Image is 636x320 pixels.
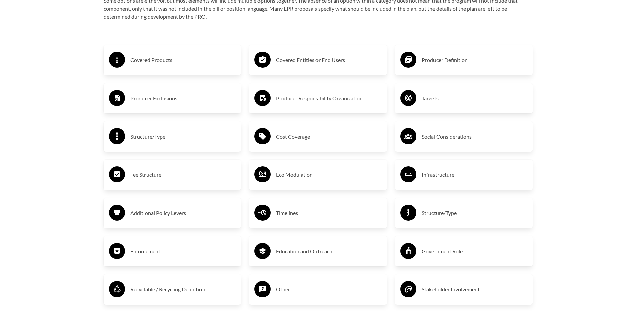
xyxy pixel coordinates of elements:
[130,131,236,142] h3: Structure/Type
[276,93,382,104] h3: Producer Responsibility Organization
[422,131,527,142] h3: Social Considerations
[130,284,236,295] h3: Recyclable / Recycling Definition
[276,169,382,180] h3: Eco Modulation
[422,55,527,65] h3: Producer Definition
[422,246,527,257] h3: Government Role
[422,93,527,104] h3: Targets
[422,208,527,218] h3: Structure/Type
[276,246,382,257] h3: Education and Outreach
[276,131,382,142] h3: Cost Coverage
[130,169,236,180] h3: Fee Structure
[276,208,382,218] h3: Timelines
[130,208,236,218] h3: Additional Policy Levers
[130,93,236,104] h3: Producer Exclusions
[422,169,527,180] h3: Infrastructure
[276,284,382,295] h3: Other
[422,284,527,295] h3: Stakeholder Involvement
[130,55,236,65] h3: Covered Products
[130,246,236,257] h3: Enforcement
[276,55,382,65] h3: Covered Entities or End Users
